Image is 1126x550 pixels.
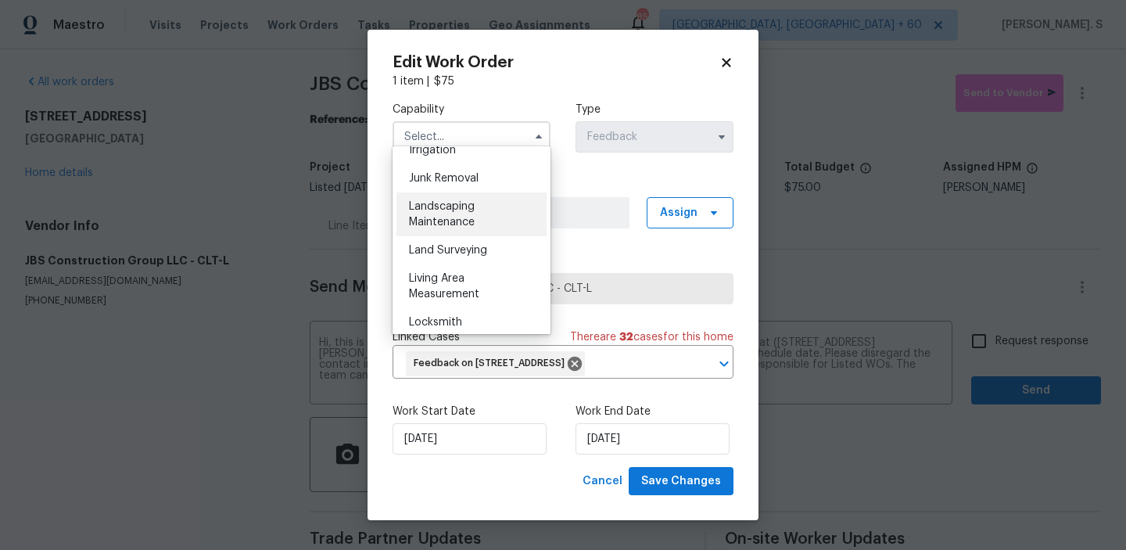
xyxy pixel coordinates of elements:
[576,121,733,153] input: Select...
[576,102,733,117] label: Type
[393,404,550,419] label: Work Start Date
[393,423,547,455] input: M/D/YYYY
[434,76,454,87] span: $ 75
[414,357,571,370] span: Feedback on [STREET_ADDRESS]
[576,423,730,455] input: M/D/YYYY
[393,178,733,193] label: Work Order Manager
[406,281,720,297] span: JBS Construction Group LLC - CLT-L
[409,273,479,300] span: Living Area Measurement
[393,121,550,153] input: Select...
[713,353,735,375] button: Open
[393,74,733,89] div: 1 item |
[529,128,548,146] button: Hide options
[409,317,462,328] span: Locksmith
[583,472,622,491] span: Cancel
[641,472,721,491] span: Save Changes
[576,404,733,419] label: Work End Date
[629,467,733,496] button: Save Changes
[712,128,731,146] button: Show options
[409,201,475,228] span: Landscaping Maintenance
[409,173,479,184] span: Junk Removal
[576,467,629,496] button: Cancel
[409,145,456,156] span: Irrigation
[393,55,719,70] h2: Edit Work Order
[393,329,460,345] span: Linked Cases
[619,332,633,343] span: 32
[393,253,733,269] label: Trade Partner
[406,351,585,376] div: Feedback on [STREET_ADDRESS]
[660,205,697,221] span: Assign
[409,245,487,256] span: Land Surveying
[393,102,550,117] label: Capability
[570,329,733,345] span: There are case s for this home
